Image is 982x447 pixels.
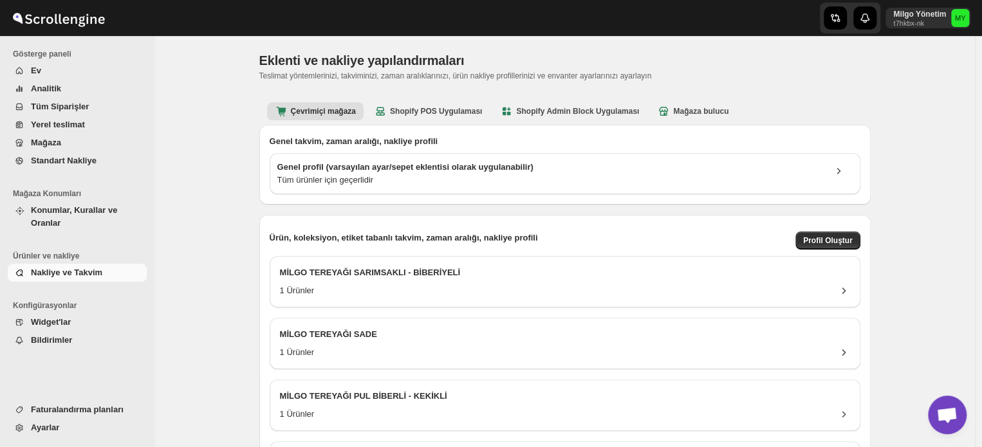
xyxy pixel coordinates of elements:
span: Ev [31,66,41,75]
span: Widget'lar [31,317,71,327]
button: Profil Oluştur [795,232,860,250]
span: Nakliye ve Takvim [31,268,102,277]
div: Açık sohbet [928,396,967,434]
button: Analitik [8,80,147,98]
button: Ayarlar [8,419,147,437]
p: t7hkbx-nk [893,19,946,27]
h3: MİLGO TEREYAĞI SADE [280,328,850,341]
span: Ayarlar [31,423,59,432]
span: Faturalandırma planları [31,405,124,414]
button: Tüm Siparişler [8,98,147,116]
p: Teslimat yöntemlerinizi, takviminizi, zaman aralıklarınızı, ürün nakliye profillerinizi ve envant... [259,71,756,81]
span: Milgo Yönetim [951,9,969,27]
span: Mağaza Konumları [13,188,148,199]
h3: Genel takvim, zaman aralığı, nakliye profili [270,135,860,148]
button: Widget'lar [8,313,147,331]
span: Konumlar, Kurallar ve Oranlar [31,205,117,228]
span: Analitik [31,84,61,93]
h3: Genel profil (varsayılan ayar/sepet eklentisi olarak uygulanabilir) [277,161,824,174]
b: Shopify POS Uygulaması [374,105,482,118]
text: MY [955,14,966,22]
h3: MİLGO TEREYAĞI PUL BİBERLİ - KEKİKLİ [280,390,850,403]
b: Mağaza bulucu [657,105,728,118]
span: Eklenti ve nakliye yapılandırmaları [259,53,465,68]
span: Mağaza [31,138,61,147]
div: 1 Ürünler [280,284,314,297]
div: Tüm ürünler için geçerlidir [277,174,824,187]
b: Shopify Admin Block Uygulaması [500,105,639,118]
span: Ürünler ve nakliye [13,251,148,261]
button: Nakliye ve Takvim [8,264,147,282]
span: Yerel teslimat [31,120,85,129]
button: Konumlar, Kurallar ve Oranlar [8,201,147,232]
b: Çevrimiçi mağaza [275,105,356,118]
div: 1 Ürünler [280,408,314,421]
button: Ev [8,62,147,80]
div: 1 Ürünler [280,346,314,359]
span: Tüm Siparişler [31,102,89,111]
h3: MİLGO TEREYAĞI SARIMSAKLI - BİBERİYELİ [280,266,850,279]
img: ScrollEngine [10,2,107,34]
button: Bildirimler [8,331,147,349]
p: Milgo Yönetim [893,9,946,19]
p: Ürün, koleksiyon, etiket tabanlı takvim, zaman aralığı, nakliye profili [270,232,538,250]
span: Profil Oluştur [803,235,853,246]
button: User menu [885,8,970,28]
span: Gösterge paneli [13,49,148,59]
button: Faturalandırma planları [8,401,147,419]
span: Standart Nakliye [31,156,97,165]
span: Bildirimler [31,335,72,345]
span: Konfigürasyonlar [13,300,148,311]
